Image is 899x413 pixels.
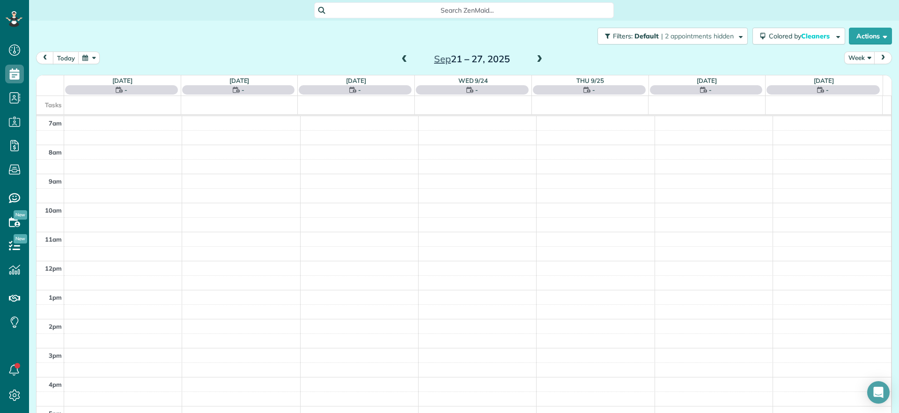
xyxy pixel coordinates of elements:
[752,28,845,44] button: Colored byCleaners
[112,77,133,84] a: [DATE]
[14,210,27,220] span: New
[49,381,62,388] span: 4pm
[242,85,244,95] span: -
[613,32,633,40] span: Filters:
[844,52,875,64] button: Week
[874,52,892,64] button: next
[709,85,712,95] span: -
[45,236,62,243] span: 11am
[45,265,62,272] span: 12pm
[697,77,717,84] a: [DATE]
[14,234,27,243] span: New
[229,77,250,84] a: [DATE]
[358,85,361,95] span: -
[661,32,734,40] span: | 2 appointments hidden
[576,77,604,84] a: Thu 9/25
[45,101,62,109] span: Tasks
[597,28,748,44] button: Filters: Default | 2 appointments hidden
[867,381,890,404] div: Open Intercom Messenger
[49,294,62,301] span: 1pm
[36,52,54,64] button: prev
[49,177,62,185] span: 9am
[346,77,366,84] a: [DATE]
[849,28,892,44] button: Actions
[125,85,127,95] span: -
[49,323,62,330] span: 2pm
[45,206,62,214] span: 10am
[49,148,62,156] span: 8am
[49,119,62,127] span: 7am
[634,32,659,40] span: Default
[434,53,451,65] span: Sep
[458,77,488,84] a: Wed 9/24
[475,85,478,95] span: -
[801,32,831,40] span: Cleaners
[814,77,834,84] a: [DATE]
[593,28,748,44] a: Filters: Default | 2 appointments hidden
[49,352,62,359] span: 3pm
[826,85,829,95] span: -
[769,32,833,40] span: Colored by
[53,52,79,64] button: today
[413,54,531,64] h2: 21 – 27, 2025
[592,85,595,95] span: -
